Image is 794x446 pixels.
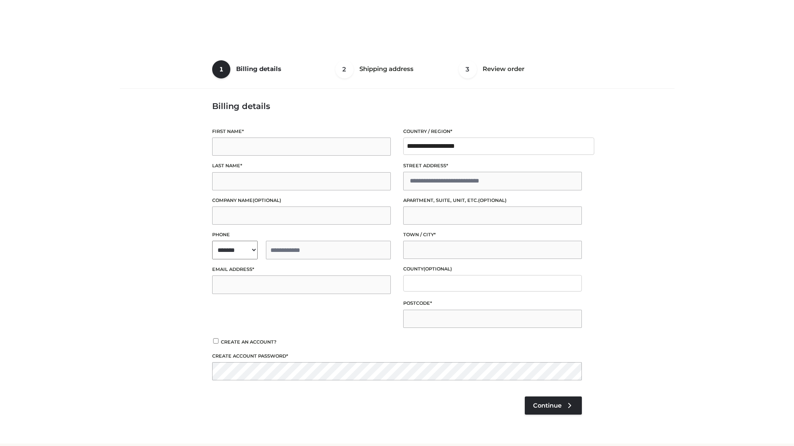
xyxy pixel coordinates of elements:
label: First name [212,128,391,135]
input: Create an account? [212,338,220,344]
span: Billing details [236,65,281,73]
label: Company name [212,197,391,204]
span: (optional) [253,197,281,203]
span: Create an account? [221,339,277,345]
label: Street address [403,162,582,170]
label: Postcode [403,299,582,307]
span: 3 [459,60,477,78]
label: Country / Region [403,128,582,135]
span: Shipping address [359,65,414,73]
h3: Billing details [212,101,582,111]
span: 1 [212,60,230,78]
label: Create account password [212,352,582,360]
label: Email address [212,266,391,273]
label: Last name [212,162,391,170]
span: (optional) [478,197,507,203]
span: Review order [483,65,524,73]
label: Apartment, suite, unit, etc. [403,197,582,204]
label: County [403,265,582,273]
label: Town / City [403,231,582,239]
a: Continue [525,396,582,415]
label: Phone [212,231,391,239]
span: Continue [533,402,562,409]
span: 2 [335,60,354,78]
span: (optional) [423,266,452,272]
